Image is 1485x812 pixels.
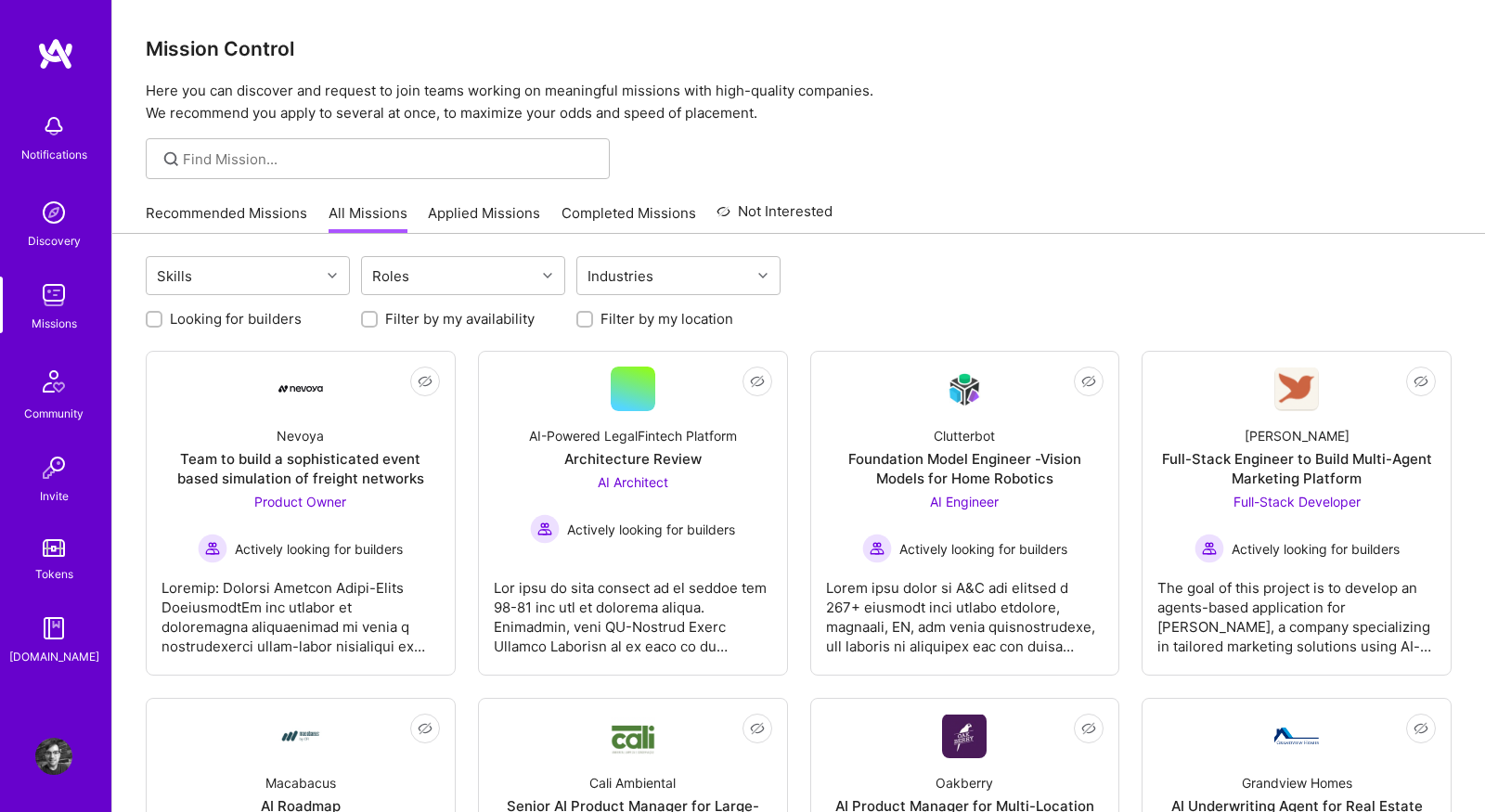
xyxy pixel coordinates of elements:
[1274,367,1319,411] img: Company Logo
[152,263,197,290] div: Skills
[750,721,765,736] i: icon EyeClosed
[1157,449,1436,488] div: Full-Stack Engineer to Build Multi-Agent Marketing Platform
[328,271,337,280] i: icon Chevron
[278,714,323,758] img: Company Logo
[35,277,72,314] img: teamwork
[31,738,77,775] a: User Avatar
[1081,721,1096,736] i: icon EyeClosed
[428,203,540,234] a: Applied Missions
[1414,374,1428,389] i: icon EyeClosed
[826,367,1104,660] a: Company LogoClutterbotFoundation Model Engineer -Vision Models for Home RoboticsAI Engineer Activ...
[21,145,87,164] div: Notifications
[750,374,765,389] i: icon EyeClosed
[28,231,81,251] div: Discovery
[826,563,1104,656] div: Lorem ipsu dolor si A&C adi elitsed d 267+ eiusmodt inci utlabo etdolore, magnaali, EN, adm venia...
[35,449,72,486] img: Invite
[35,194,72,231] img: discovery
[9,647,99,666] div: [DOMAIN_NAME]
[567,520,735,539] span: Actively looking for builders
[530,514,560,544] img: Actively looking for builders
[717,200,833,234] a: Not Interested
[170,309,302,329] label: Looking for builders
[934,426,995,445] div: Clutterbot
[40,486,69,506] div: Invite
[254,494,346,509] span: Product Owner
[583,263,658,290] div: Industries
[562,203,696,234] a: Completed Missions
[235,539,403,559] span: Actively looking for builders
[826,449,1104,488] div: Foundation Model Engineer -Vision Models for Home Robotics
[183,149,596,169] input: Find Mission...
[198,534,227,563] img: Actively looking for builders
[35,108,72,145] img: bell
[329,203,407,234] a: All Missions
[277,426,324,445] div: Nevoya
[32,314,77,333] div: Missions
[589,773,676,793] div: Cali Ambiental
[600,309,733,329] label: Filter by my location
[1081,374,1096,389] i: icon EyeClosed
[1274,728,1319,744] img: Company Logo
[418,721,433,736] i: icon EyeClosed
[161,563,440,656] div: Loremip: Dolorsi Ametcon Adipi-Elits DoeiusmodtEm inc utlabor et doloremagna aliquaenimad mi veni...
[930,494,999,509] span: AI Engineer
[146,203,307,234] a: Recommended Missions
[278,385,323,393] img: Company Logo
[161,148,182,170] i: icon SearchGrey
[936,773,993,793] div: Oakberry
[35,564,73,584] div: Tokens
[146,80,1452,124] p: Here you can discover and request to join teams working on meaningful missions with high-quality ...
[1233,494,1361,509] span: Full-Stack Developer
[161,449,440,488] div: Team to build a sophisticated event based simulation of freight networks
[35,610,72,647] img: guide book
[494,367,772,660] a: AI-Powered LegalFintech PlatformArchitecture ReviewAI Architect Actively looking for buildersActi...
[32,359,76,404] img: Community
[1414,721,1428,736] i: icon EyeClosed
[35,738,72,775] img: User Avatar
[37,37,74,71] img: logo
[942,715,987,758] img: Company Logo
[161,367,440,660] a: Company LogoNevoyaTeam to build a sophisticated event based simulation of freight networksProduct...
[598,474,668,490] span: AI Architect
[942,367,987,411] img: Company Logo
[1194,534,1224,563] img: Actively looking for builders
[43,539,65,557] img: tokens
[24,404,84,423] div: Community
[146,37,1452,60] h3: Mission Control
[1157,563,1436,656] div: The goal of this project is to develop an agents-based application for [PERSON_NAME], a company s...
[494,563,772,656] div: Lor ipsu do sita consect ad el seddoe tem 98-81 inc utl et dolorema aliqua. Enimadmin, veni QU-No...
[758,271,768,280] i: icon Chevron
[385,309,535,329] label: Filter by my availability
[564,449,702,469] div: Architecture Review
[529,426,737,445] div: AI-Powered LegalFintech Platform
[543,271,552,280] i: icon Chevron
[611,717,655,755] img: Company Logo
[899,539,1067,559] span: Actively looking for builders
[862,534,892,563] img: Actively looking for builders
[1245,426,1349,445] div: [PERSON_NAME]
[1232,539,1400,559] span: Actively looking for builders
[418,374,433,389] i: icon EyeClosed
[1157,367,1436,660] a: Company Logo[PERSON_NAME]Full-Stack Engineer to Build Multi-Agent Marketing PlatformFull-Stack De...
[368,263,414,290] div: Roles
[1242,773,1352,793] div: Grandview Homes
[265,773,336,793] div: Macabacus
